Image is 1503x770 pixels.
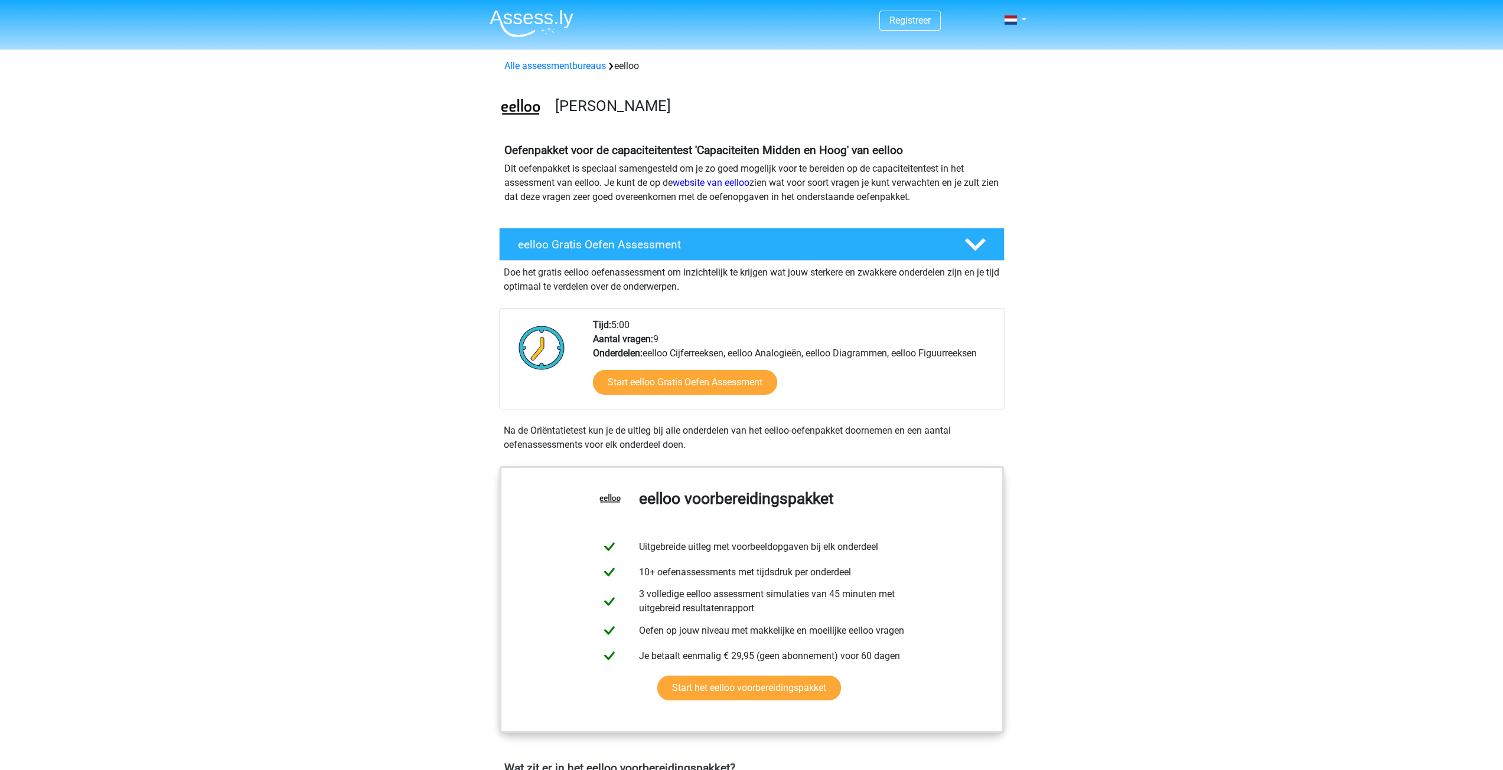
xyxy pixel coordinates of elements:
a: Start het eelloo voorbereidingspakket [657,676,841,700]
h3: [PERSON_NAME] [555,97,995,115]
h4: eelloo Gratis Oefen Assessment [518,238,946,251]
b: Aantal vragen: [593,333,653,345]
img: Klok [512,318,572,377]
div: 5:00 9 eelloo Cijferreeksen, eelloo Analogieën, eelloo Diagrammen, eelloo Figuurreeksen [584,318,1003,409]
a: Start eelloo Gratis Oefen Assessment [593,370,777,395]
img: eelloo.png [500,87,542,129]
a: eelloo Gratis Oefen Assessment [494,228,1009,261]
b: Onderdelen: [593,348,643,359]
img: Assessly [490,9,573,37]
div: Doe het gratis eelloo oefenassessment om inzichtelijk te krijgen wat jouw sterkere en zwakkere on... [499,261,1005,294]
b: Tijd: [593,319,611,330]
b: Oefenpakket voor de capaciteitentest 'Capaciteiten Midden en Hoog' van eelloo [504,143,903,157]
p: Dit oefenpakket is speciaal samengesteld om je zo goed mogelijk voor te bereiden op de capaciteit... [504,162,999,204]
a: website van eelloo [673,177,749,188]
a: Registreer [889,15,931,26]
a: Alle assessmentbureaus [504,60,606,71]
div: Na de Oriëntatietest kun je de uitleg bij alle onderdelen van het eelloo-oefenpakket doornemen en... [499,424,1005,452]
div: eelloo [500,59,1004,73]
